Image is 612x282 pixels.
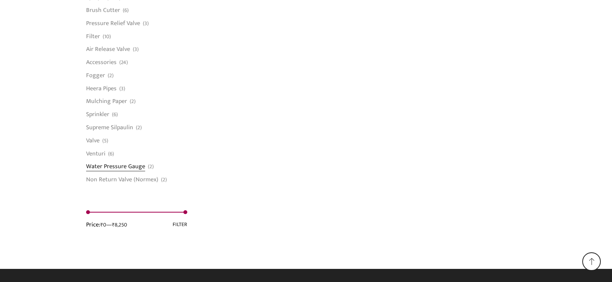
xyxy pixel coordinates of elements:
[103,33,111,41] span: (10)
[86,134,100,147] a: Valve
[148,163,154,171] span: (2)
[130,98,136,105] span: (2)
[119,59,128,66] span: (24)
[86,160,145,173] a: Water Pressure Gauge
[108,72,114,79] span: (2)
[173,220,187,229] button: Filter
[86,121,133,134] a: Supreme Silpaulin
[86,173,158,184] a: Non Return Valve (Normex)
[119,85,125,93] span: (3)
[133,46,139,53] span: (3)
[136,124,142,132] span: (2)
[86,43,130,56] a: Air Release Valve
[100,220,106,229] span: ₹0
[86,147,105,160] a: Venturi
[86,4,120,17] a: Brush Cutter
[86,108,109,121] a: Sprinkler
[123,7,129,14] span: (6)
[86,220,127,229] div: Price: —
[86,56,117,69] a: Accessories
[108,150,114,158] span: (6)
[102,137,108,145] span: (5)
[143,20,149,27] span: (3)
[86,95,127,108] a: Mulching Paper
[112,111,118,118] span: (6)
[86,17,140,30] a: Pressure Relief Valve
[112,220,127,229] span: ₹8,250
[86,30,100,43] a: Filter
[86,69,105,82] a: Fogger
[161,176,167,184] span: (2)
[86,82,117,95] a: Heera Pipes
